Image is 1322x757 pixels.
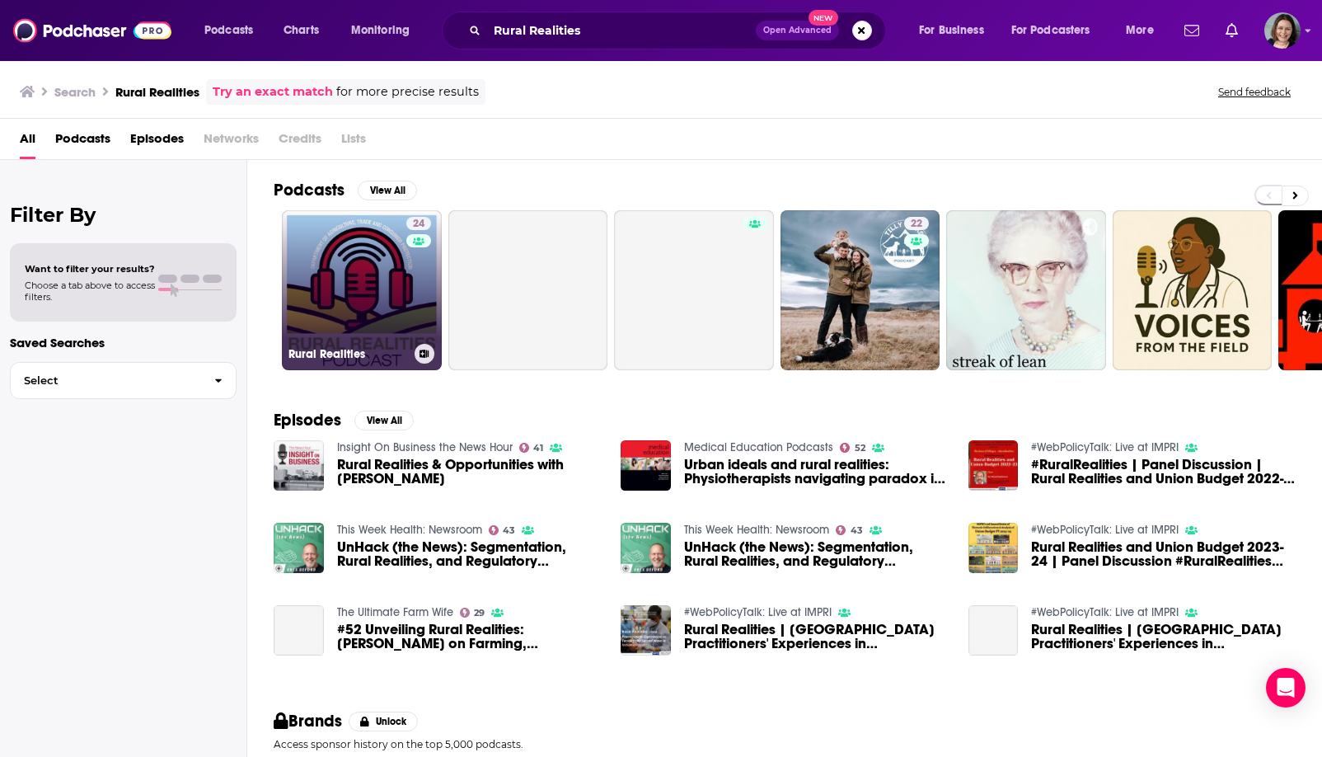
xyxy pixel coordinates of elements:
[1031,605,1179,619] a: #WebPolicyTalk: Live at IMPRI
[213,82,333,101] a: Try an exact match
[1001,17,1114,44] button: open menu
[474,609,485,617] span: 29
[840,443,865,453] a: 52
[1011,19,1090,42] span: For Podcasters
[907,17,1005,44] button: open menu
[337,540,602,568] a: UnHack (the News): Segmentation, Rural Realities, and Regulatory Challenges with Wes Wright
[274,440,324,491] img: Rural Realities & Opportunities with Deb Brown
[130,125,184,159] a: Episodes
[919,19,984,42] span: For Business
[621,605,671,656] img: Rural Realities | Goa Practitioners' Experiences in Tackling the Second Wave
[274,410,341,430] h2: Episodes
[282,210,442,370] a: 24Rural Realities
[1219,16,1245,45] a: Show notifications dropdown
[836,525,863,535] a: 43
[684,540,949,568] span: UnHack (the News): Segmentation, Rural Realities, and Regulatory Challenges with [PERSON_NAME]
[855,444,865,452] span: 52
[204,125,259,159] span: Networks
[851,527,863,534] span: 43
[413,216,424,233] span: 24
[337,623,602,651] a: #52 Unveiling Rural Realities: Gillian Fennell on Farming, Succession, and Self-Care
[193,17,274,44] button: open menu
[20,125,35,159] a: All
[337,458,602,486] a: Rural Realities & Opportunities with Deb Brown
[684,623,949,651] a: Rural Realities | Goa Practitioners' Experiences in Tackling the Second Wave
[460,608,485,618] a: 29
[274,523,324,573] img: UnHack (the News): Segmentation, Rural Realities, and Regulatory Challenges with Wes Wright
[288,347,408,361] h3: Rural Realities
[533,444,543,452] span: 41
[684,605,832,619] a: #WebPolicyTalk: Live at IMPRI
[284,19,319,42] span: Charts
[763,26,832,35] span: Open Advanced
[274,180,417,200] a: PodcastsView All
[684,623,949,651] span: Rural Realities | [GEOGRAPHIC_DATA] Practitioners' Experiences in [GEOGRAPHIC_DATA] the Second Wave
[1213,85,1296,99] button: Send feedback
[349,712,419,731] button: Unlock
[25,263,155,275] span: Want to filter your results?
[1126,19,1154,42] span: More
[336,82,479,101] span: for more precise results
[1031,458,1296,486] a: #RuralRealities | Panel Discussion | Rural Realities and Union Budget 2022-23
[337,605,453,619] a: The Ultimate Farm Wife
[54,84,96,100] h3: Search
[487,17,756,44] input: Search podcasts, credits, & more...
[904,217,929,230] a: 22
[519,443,544,453] a: 41
[489,525,516,535] a: 43
[274,180,345,200] h2: Podcasts
[351,19,410,42] span: Monitoring
[684,540,949,568] a: UnHack (the News): Segmentation, Rural Realities, and Regulatory Challenges with Wes Wright
[1264,12,1301,49] img: User Profile
[274,410,414,430] a: EpisodesView All
[968,523,1019,573] a: Rural Realities and Union Budget 2023-24 | Panel Discussion #RuralRealities IMPRI #WebPolicyTalk
[340,17,431,44] button: open menu
[274,738,1296,750] p: Access sponsor history on the top 5,000 podcasts.
[115,84,199,100] h3: Rural Realities
[968,440,1019,491] img: #RuralRealities | Panel Discussion | Rural Realities and Union Budget 2022-23
[1114,17,1174,44] button: open menu
[1031,540,1296,568] a: Rural Realities and Union Budget 2023-24 | Panel Discussion #RuralRealities IMPRI #WebPolicyTalk
[406,217,431,230] a: 24
[1178,16,1206,45] a: Show notifications dropdown
[1031,623,1296,651] a: Rural Realities | Karnataka Practitioners' Experiences in Tackling the Second Wave
[1031,523,1179,537] a: #WebPolicyTalk: Live at IMPRI
[341,125,366,159] span: Lists
[337,440,513,454] a: Insight On Business the News Hour
[684,440,833,454] a: Medical Education Podcasts
[911,216,922,233] span: 22
[55,125,110,159] a: Podcasts
[13,15,171,46] img: Podchaser - Follow, Share and Rate Podcasts
[684,458,949,486] a: Urban ideals and rural realities: Physiotherapists navigating paradox in overlapping roles - Audi...
[1031,623,1296,651] span: Rural Realities | [GEOGRAPHIC_DATA] Practitioners' Experiences in [GEOGRAPHIC_DATA] the Second Wave
[337,523,482,537] a: This Week Health: Newsroom
[354,411,414,430] button: View All
[1264,12,1301,49] span: Logged in as micglogovac
[337,458,602,486] span: Rural Realities & Opportunities with [PERSON_NAME]
[756,21,839,40] button: Open AdvancedNew
[1031,440,1179,454] a: #WebPolicyTalk: Live at IMPRI
[279,125,321,159] span: Credits
[337,540,602,568] span: UnHack (the News): Segmentation, Rural Realities, and Regulatory Challenges with [PERSON_NAME]
[11,375,201,386] span: Select
[503,527,515,534] span: 43
[274,605,324,656] a: #52 Unveiling Rural Realities: Gillian Fennell on Farming, Succession, and Self-Care
[337,623,602,651] span: #52 Unveiling Rural Realities: [PERSON_NAME] on Farming, Succession, and Self-Care
[621,440,671,491] img: Urban ideals and rural realities: Physiotherapists navigating paradox in overlapping roles - Audi...
[358,181,417,200] button: View All
[273,17,329,44] a: Charts
[204,19,253,42] span: Podcasts
[684,523,829,537] a: This Week Health: Newsroom
[621,523,671,573] img: UnHack (the News): Segmentation, Rural Realities, and Regulatory Challenges with Wes Wright
[781,210,940,370] a: 22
